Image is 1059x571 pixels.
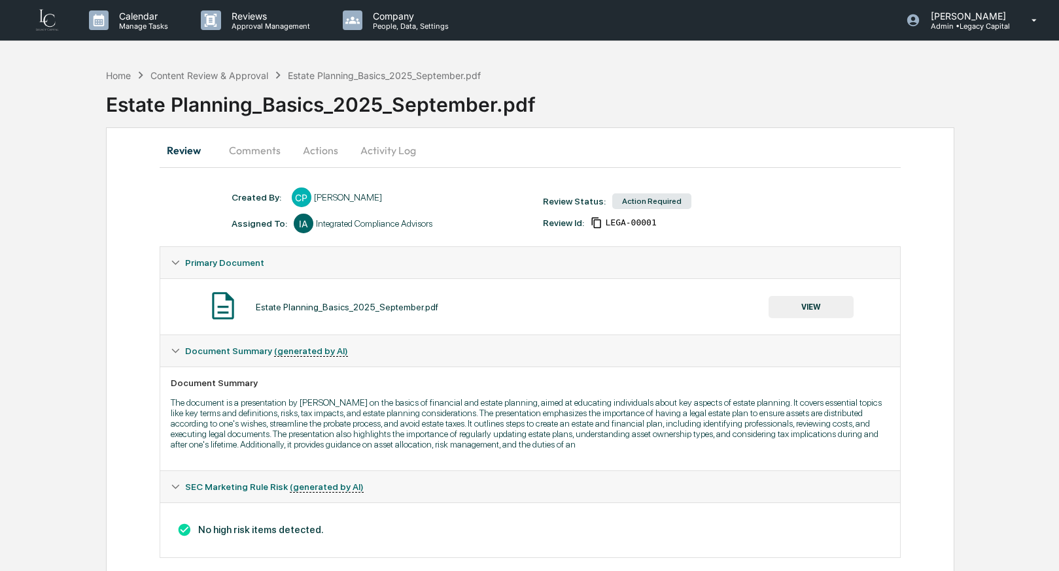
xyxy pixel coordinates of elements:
[274,346,348,357] u: (generated by AI)
[207,289,239,322] img: Document Icon
[160,335,900,367] div: Document Summary (generated by AI)
[31,8,63,33] img: logo
[290,481,364,493] u: (generated by AI)
[171,397,890,449] p: The document is a presentation by [PERSON_NAME] on the basics of financial and estate planning, a...
[150,70,268,81] div: Content Review & Approval
[292,188,311,207] div: CP
[350,135,426,166] button: Activity Log
[221,10,317,22] p: Reviews
[109,10,175,22] p: Calendar
[288,70,481,81] div: Estate Planning_Basics_2025_September.pdf
[232,218,287,229] div: Assigned To:
[160,135,218,166] button: Review
[314,192,382,203] div: [PERSON_NAME]
[543,196,606,206] div: Review Status:
[605,218,656,228] span: a124a531-18fa-478b-8cdf-a712ce1c9335
[160,367,900,470] div: Document Summary (generated by AI)
[362,10,455,22] p: Company
[920,10,1013,22] p: [PERSON_NAME]
[171,523,890,537] h3: No high risk items detected.
[171,378,890,388] div: Document Summary
[160,502,900,557] div: Document Summary (generated by AI)
[543,218,584,228] div: Review Id:
[612,193,691,209] div: Action Required
[221,22,317,31] p: Approval Management
[185,481,364,492] span: SEC Marketing Rule Risk
[362,22,455,31] p: People, Data, Settings
[109,22,175,31] p: Manage Tasks
[291,135,350,166] button: Actions
[920,22,1013,31] p: Admin • Legacy Capital
[316,218,432,229] div: Integrated Compliance Advisors
[106,82,1059,116] div: Estate Planning_Basics_2025_September.pdf
[256,302,438,312] div: Estate Planning_Basics_2025_September.pdf
[294,214,313,233] div: IA
[769,296,854,318] button: VIEW
[185,346,348,356] span: Document Summary
[106,70,131,81] div: Home
[160,471,900,502] div: SEC Marketing Rule Risk (generated by AI)
[1017,528,1052,563] iframe: Open customer support
[160,135,901,166] div: secondary tabs example
[160,278,900,334] div: Primary Document
[232,192,285,203] div: Created By: ‎ ‎
[185,257,264,268] span: Primary Document
[160,247,900,278] div: Primary Document
[218,135,291,166] button: Comments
